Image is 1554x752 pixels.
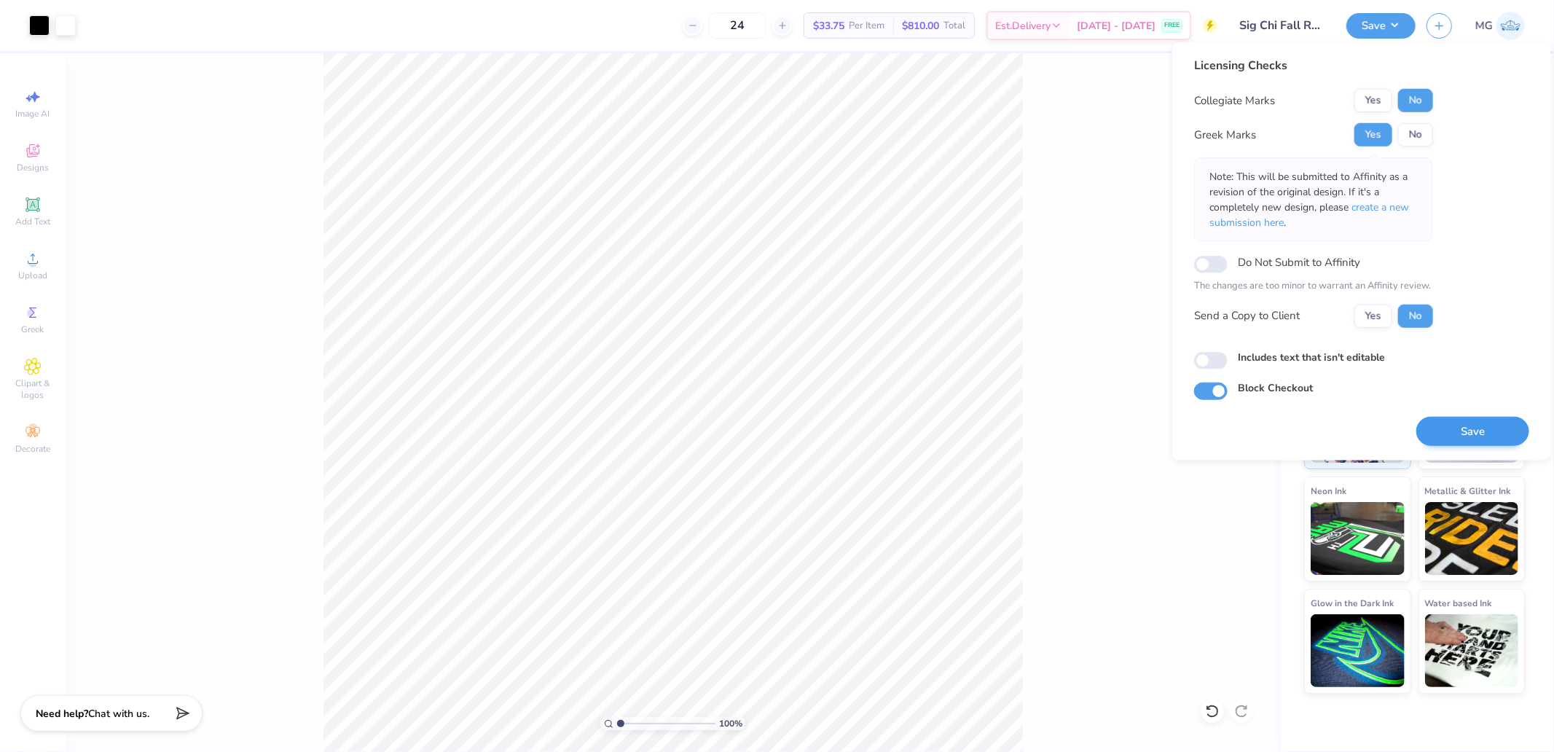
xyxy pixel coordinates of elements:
[36,707,88,721] strong: Need help?
[1194,308,1300,324] div: Send a Copy to Client
[1398,89,1433,112] button: No
[1398,123,1433,146] button: No
[1354,123,1392,146] button: Yes
[709,12,766,39] input: – –
[1416,416,1529,446] button: Save
[1425,483,1511,498] span: Metallic & Glitter Ink
[849,18,884,34] span: Per Item
[995,18,1051,34] span: Est. Delivery
[1425,614,1519,687] img: Water based Ink
[813,18,844,34] span: $33.75
[1228,11,1335,40] input: Untitled Design
[1238,380,1313,396] label: Block Checkout
[1496,12,1525,40] img: Michael Galon
[1209,169,1418,230] p: Note: This will be submitted to Affinity as a revision of the original design. If it's a complete...
[1354,304,1392,327] button: Yes
[1238,253,1360,272] label: Do Not Submit to Affinity
[1311,483,1346,498] span: Neon Ink
[1354,89,1392,112] button: Yes
[1346,13,1416,39] button: Save
[15,216,50,227] span: Add Text
[1238,349,1385,364] label: Includes text that isn't editable
[1164,20,1180,31] span: FREE
[1311,595,1394,611] span: Glow in the Dark Ink
[1194,57,1433,74] div: Licensing Checks
[1194,127,1256,144] div: Greek Marks
[15,443,50,455] span: Decorate
[902,18,939,34] span: $810.00
[1194,279,1433,294] p: The changes are too minor to warrant an Affinity review.
[1209,200,1409,230] span: create a new submission here
[88,707,149,721] span: Chat with us.
[1398,304,1433,327] button: No
[7,377,58,401] span: Clipart & logos
[1425,502,1519,575] img: Metallic & Glitter Ink
[1425,595,1492,611] span: Water based Ink
[1077,18,1155,34] span: [DATE] - [DATE]
[1311,502,1405,575] img: Neon Ink
[22,324,44,335] span: Greek
[18,270,47,281] span: Upload
[1194,93,1275,109] div: Collegiate Marks
[719,717,742,730] span: 100 %
[1311,614,1405,687] img: Glow in the Dark Ink
[1475,12,1525,40] a: MG
[943,18,965,34] span: Total
[16,108,50,120] span: Image AI
[1475,17,1493,34] span: MG
[17,162,49,173] span: Designs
